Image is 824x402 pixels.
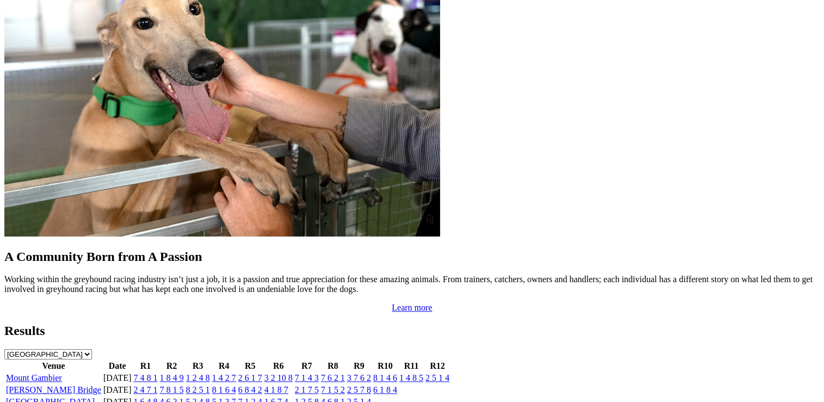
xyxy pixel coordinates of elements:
[373,373,397,382] a: 8 1 4 6
[238,373,262,382] a: 2 6 1 7
[295,385,319,394] a: 2 1 7 5
[103,361,132,371] th: Date
[321,385,345,394] a: 7 1 5 2
[185,361,210,371] th: R3
[373,361,398,371] th: R10
[6,385,101,394] a: [PERSON_NAME] Bridge
[4,249,820,264] h2: A Community Born from A Passion
[425,373,449,382] a: 2 5 1 4
[320,361,345,371] th: R8
[321,373,345,382] a: 7 6 2 1
[392,303,432,312] a: Learn more
[103,373,132,383] td: [DATE]
[346,361,371,371] th: R9
[264,373,292,382] a: 3 2 10 8
[425,361,450,371] th: R12
[186,373,210,382] a: 1 2 4 8
[4,275,820,294] p: Working within the greyhound racing industry isn’t just a job, it is a passion and true appreciat...
[133,361,158,371] th: R1
[133,385,157,394] a: 2 4 7 1
[347,385,371,394] a: 2 5 7 8
[160,373,184,382] a: 1 8 4 9
[159,361,184,371] th: R2
[133,373,157,382] a: 7 4 8 1
[264,385,288,394] a: 4 1 8 7
[294,361,319,371] th: R7
[212,385,236,394] a: 8 1 6 4
[6,373,62,382] a: Mount Gambier
[295,373,319,382] a: 7 1 4 3
[237,361,263,371] th: R5
[103,385,132,395] td: [DATE]
[5,361,102,371] th: Venue
[212,373,236,382] a: 1 4 2 7
[4,324,820,338] h2: Results
[373,385,397,394] a: 6 1 8 4
[399,361,424,371] th: R11
[160,385,184,394] a: 7 8 1 5
[399,373,423,382] a: 1 4 8 5
[264,361,293,371] th: R6
[211,361,236,371] th: R4
[238,385,262,394] a: 6 8 4 2
[186,385,210,394] a: 8 2 5 1
[347,373,371,382] a: 3 7 6 2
